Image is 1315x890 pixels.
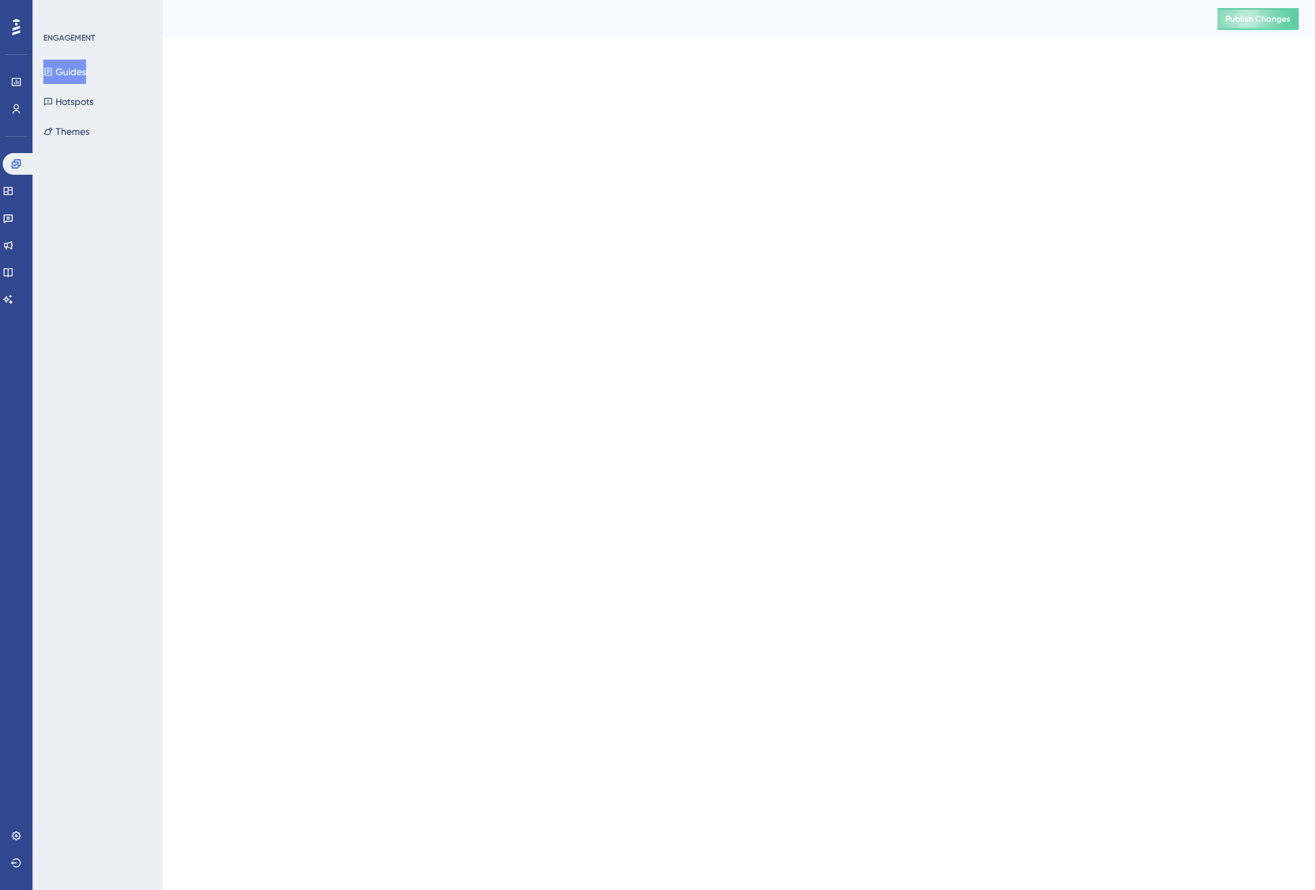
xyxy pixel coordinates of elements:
[43,33,95,43] div: ENGAGEMENT
[43,119,89,144] button: Themes
[43,89,93,114] button: Hotspots
[1226,14,1291,24] span: Publish Changes
[43,60,86,84] button: Guides
[1217,8,1299,30] button: Publish Changes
